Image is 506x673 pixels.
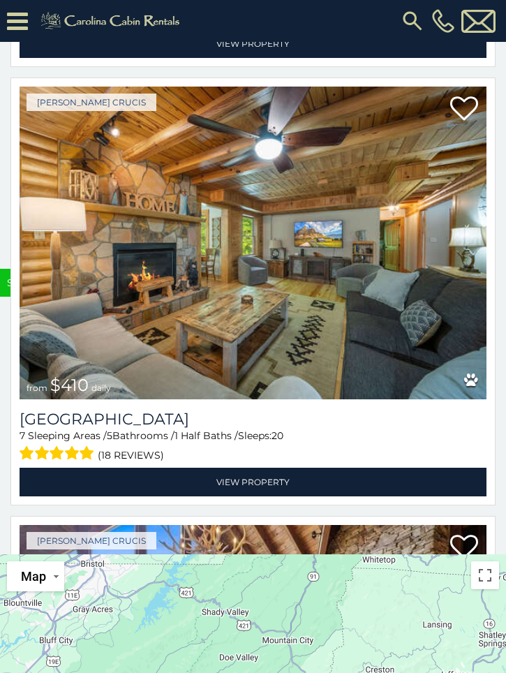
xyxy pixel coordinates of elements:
[471,561,499,589] button: Toggle fullscreen view
[20,87,486,399] img: Mountainside Lodge
[450,95,478,124] a: Add to favorites
[21,569,46,584] span: Map
[27,94,156,111] a: [PERSON_NAME] Crucis
[27,383,47,393] span: from
[7,561,64,591] button: Change map style
[107,429,112,442] span: 5
[450,533,478,563] a: Add to favorites
[20,468,486,496] a: View Property
[50,375,89,395] span: $410
[429,9,458,33] a: [PHONE_NUMBER]
[20,410,486,429] a: [GEOGRAPHIC_DATA]
[400,8,425,34] img: search-regular.svg
[20,429,486,464] div: Sleeping Areas / Bathrooms / Sleeps:
[91,383,111,393] span: daily
[20,29,486,58] a: View Property
[271,429,283,442] span: 20
[20,429,25,442] span: 7
[98,446,164,464] span: (18 reviews)
[20,410,486,429] h3: Mountainside Lodge
[35,10,189,32] img: Khaki-logo.png
[20,87,486,399] a: Mountainside Lodge from $410 daily
[174,429,238,442] span: 1 Half Baths /
[27,532,156,549] a: [PERSON_NAME] Crucis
